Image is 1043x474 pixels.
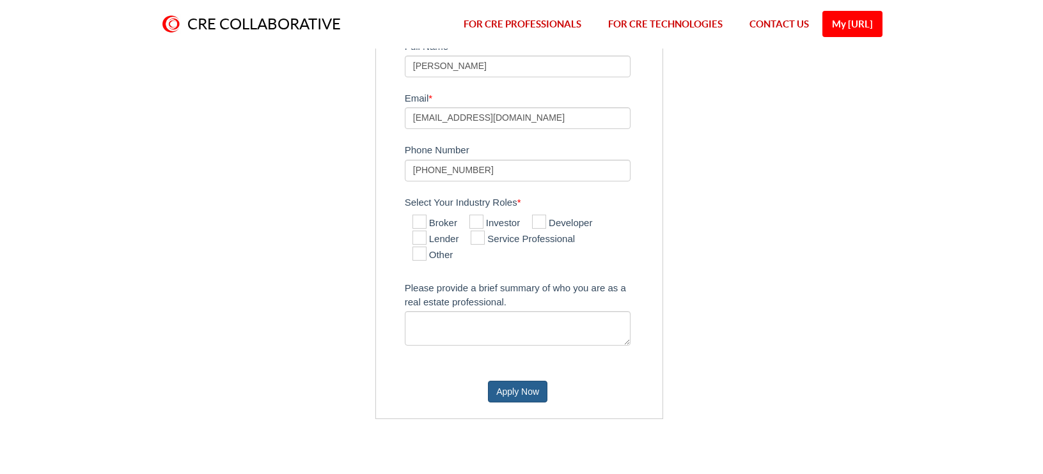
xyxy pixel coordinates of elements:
button: Apply Now [488,381,547,402]
label: Phone Number [405,139,656,159]
label: Developer [532,216,592,231]
a: My [URL] [822,11,882,37]
label: Email [405,87,656,107]
label: Lender [412,232,459,247]
label: Service Professional [471,232,575,247]
label: Please provide a brief summary of who you are as a real estate professional. [405,277,656,311]
label: Investor [469,216,520,231]
label: Broker [412,216,457,231]
label: Select Your Industry Roles [405,191,656,211]
label: Other [412,248,453,263]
